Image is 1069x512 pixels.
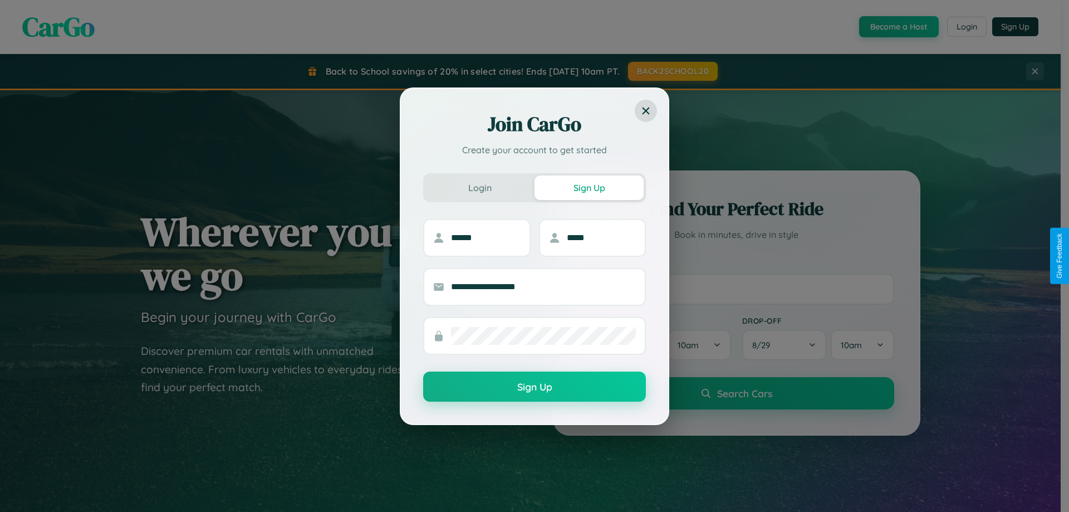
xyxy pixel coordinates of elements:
h2: Join CarGo [423,111,646,138]
p: Create your account to get started [423,143,646,157]
button: Login [425,175,534,200]
div: Give Feedback [1056,233,1063,279]
button: Sign Up [534,175,644,200]
button: Sign Up [423,372,646,402]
